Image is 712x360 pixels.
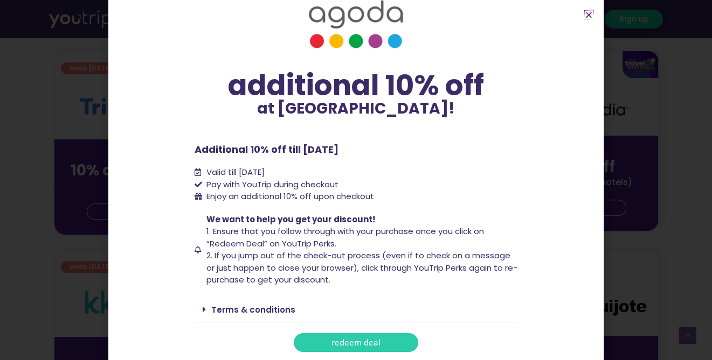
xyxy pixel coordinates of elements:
a: redeem deal [294,333,418,352]
span: We want to help you get your discount! [206,214,375,225]
div: additional 10% off [195,70,518,101]
p: Additional 10% off till [DATE] [195,142,518,157]
span: Valid till [DATE] [204,166,265,179]
span: Pay with YouTrip during checkout [204,179,338,191]
span: 1. Ensure that you follow through with your purchase once you click on “Redeem Deal” on YouTrip P... [206,225,484,249]
a: Close [585,11,593,19]
a: Terms & conditions [211,304,295,315]
span: 2. If you jump out of the check-out process (even if to check on a message or just happen to clos... [206,250,517,285]
div: Terms & conditions [195,297,518,322]
p: at [GEOGRAPHIC_DATA]! [195,101,518,116]
span: redeem deal [331,338,381,347]
span: Enjoy an additional 10% off upon checkout [206,190,374,202]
